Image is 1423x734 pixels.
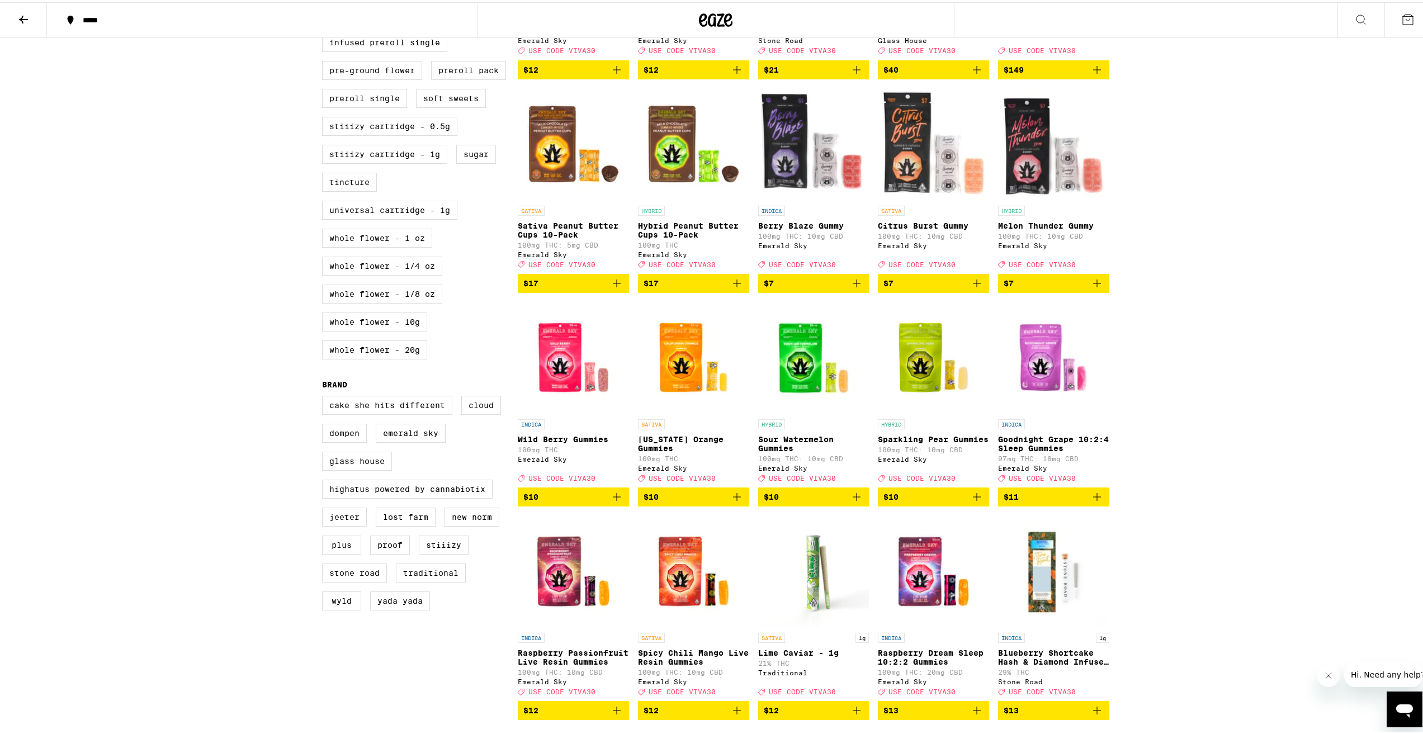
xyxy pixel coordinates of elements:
[769,45,836,53] span: USE CODE VIVA30
[998,300,1109,485] a: Open page for Goodnight Grape 10:2:4 Sleep Gummies from Emerald Sky
[998,646,1109,664] p: Blueberry Shortcake Hash & Diamond Infused - 1g
[888,686,956,693] span: USE CODE VIVA30
[528,472,595,480] span: USE CODE VIVA30
[649,259,716,266] span: USE CODE VIVA30
[523,490,538,499] span: $10
[769,259,836,266] span: USE CODE VIVA30
[638,417,665,427] p: SATIVA
[998,240,1109,247] div: Emerald Sky
[518,666,629,674] p: 100mg THC: 10mg CBD
[758,631,785,641] p: SATIVA
[878,444,989,451] p: 100mg THC: 10mg CBD
[638,35,749,42] div: Emerald Sky
[878,230,989,238] p: 100mg THC: 10mg CBD
[769,686,836,693] span: USE CODE VIVA30
[518,485,629,504] button: Add to bag
[638,300,749,485] a: Open page for California Orange Gummies from Emerald Sky
[998,485,1109,504] button: Add to bag
[461,394,501,413] label: Cloud
[518,631,545,641] p: INDICA
[638,58,749,77] button: Add to bag
[322,282,442,301] label: Whole Flower - 1/8 oz
[758,699,869,718] button: Add to bag
[649,472,716,480] span: USE CODE VIVA30
[998,86,1109,198] img: Emerald Sky - Melon Thunder Gummy
[638,300,749,411] img: Emerald Sky - California Orange Gummies
[370,589,430,608] label: Yada Yada
[638,666,749,674] p: 100mg THC: 10mg CBD
[998,699,1109,718] button: Add to bag
[878,300,989,411] img: Emerald Sky - Sparkling Pear Gummies
[1009,686,1076,693] span: USE CODE VIVA30
[998,58,1109,77] button: Add to bag
[638,513,749,699] a: Open page for Spicy Chili Mango Live Resin Gummies from Emerald Sky
[883,490,899,499] span: $10
[523,63,538,72] span: $12
[518,513,629,699] a: Open page for Raspberry Passionfruit Live Resin Gummies from Emerald Sky
[888,45,956,53] span: USE CODE VIVA30
[998,462,1109,470] div: Emerald Sky
[998,272,1109,291] button: Add to bag
[518,699,629,718] button: Add to bag
[322,533,361,552] label: PLUS
[758,230,869,238] p: 100mg THC: 10mg CBD
[1317,662,1340,685] iframe: Close message
[518,203,545,214] p: SATIVA
[322,561,387,580] label: Stone Road
[518,676,629,683] div: Emerald Sky
[998,86,1109,272] a: Open page for Melon Thunder Gummy from Emerald Sky
[649,686,716,693] span: USE CODE VIVA30
[518,417,545,427] p: INDICA
[518,249,629,256] div: Emerald Sky
[769,472,836,480] span: USE CODE VIVA30
[878,35,989,42] div: Glass House
[322,87,407,106] label: Preroll Single
[518,433,629,442] p: Wild Berry Gummies
[322,338,427,357] label: Whole Flower - 20g
[644,277,659,286] span: $17
[419,533,469,552] label: STIIIZY
[888,259,956,266] span: USE CODE VIVA30
[322,449,392,468] label: Glass House
[322,477,493,496] label: Highatus Powered by Cannabiotix
[518,300,629,485] a: Open page for Wild Berry Gummies from Emerald Sky
[1344,660,1422,685] iframe: Message from company
[758,300,869,485] a: Open page for Sour Watermelon Gummies from Emerald Sky
[644,63,659,72] span: $12
[322,226,432,245] label: Whole Flower - 1 oz
[322,31,447,50] label: Infused Preroll Single
[7,8,81,17] span: Hi. Need any help?
[1004,277,1014,286] span: $7
[322,254,442,273] label: Whole Flower - 1/4 oz
[322,171,377,190] label: Tincture
[370,533,410,552] label: Proof
[431,59,506,78] label: Preroll Pack
[758,667,869,674] div: Traditional
[878,86,989,272] a: Open page for Citrus Burst Gummy from Emerald Sky
[758,657,869,665] p: 21% THC
[998,666,1109,674] p: 29% THC
[998,513,1109,699] a: Open page for Blueberry Shortcake Hash & Diamond Infused - 1g from Stone Road
[322,115,457,134] label: STIIIZY Cartridge - 0.5g
[883,63,899,72] span: $40
[638,631,665,641] p: SATIVA
[376,505,436,524] label: Lost Farm
[878,417,905,427] p: HYBRID
[322,143,447,162] label: STIIIZY Cartridge - 1g
[322,422,367,441] label: Dompen
[758,203,785,214] p: INDICA
[528,686,595,693] span: USE CODE VIVA30
[883,704,899,713] span: $13
[998,230,1109,238] p: 100mg THC: 10mg CBD
[878,699,989,718] button: Add to bag
[416,87,486,106] label: Soft Sweets
[1004,704,1019,713] span: $13
[1387,689,1422,725] iframe: Button to launch messaging window
[878,513,989,699] a: Open page for Raspberry Dream Sleep 10:2:2 Gummies from Emerald Sky
[878,513,989,625] img: Emerald Sky - Raspberry Dream Sleep 10:2:2 Gummies
[638,513,749,625] img: Emerald Sky - Spicy Chili Mango Live Resin Gummies
[523,704,538,713] span: $12
[878,453,989,461] div: Emerald Sky
[638,485,749,504] button: Add to bag
[998,453,1109,460] p: 97mg THC: 18mg CBD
